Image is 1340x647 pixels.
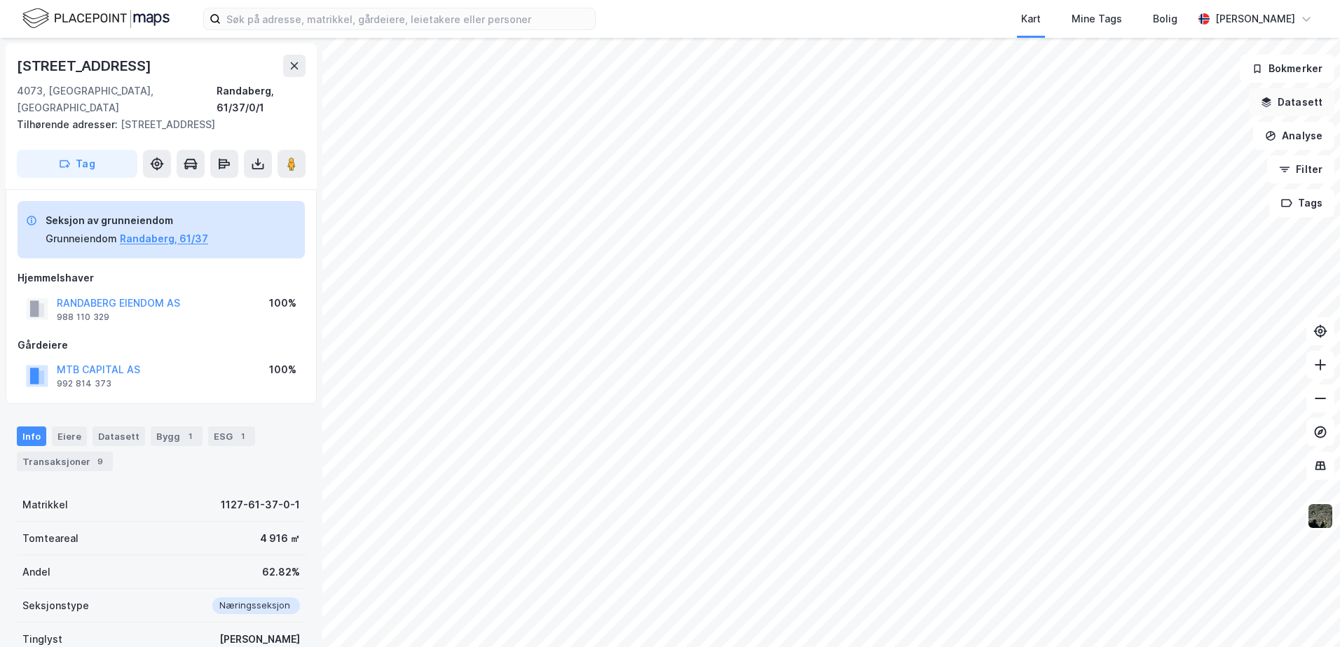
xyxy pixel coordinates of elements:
[17,83,217,116] div: 4073, [GEOGRAPHIC_DATA], [GEOGRAPHIC_DATA]
[17,116,294,133] div: [STREET_ADDRESS]
[1072,11,1122,27] div: Mine Tags
[17,55,154,77] div: [STREET_ADDRESS]
[1269,189,1334,217] button: Tags
[1267,155,1334,183] button: Filter
[57,378,111,389] div: 992 814 373
[260,530,300,547] div: 4 916 ㎡
[93,426,145,446] div: Datasett
[17,452,113,471] div: Transaksjoner
[1307,503,1334,529] img: 9k=
[46,230,117,247] div: Grunneiendom
[22,6,170,31] img: logo.f888ab2527a4732fd821a326f86c7f29.svg
[1270,580,1340,647] iframe: Chat Widget
[17,150,137,178] button: Tag
[18,337,305,354] div: Gårdeiere
[208,426,255,446] div: ESG
[217,83,306,116] div: Randaberg, 61/37/0/1
[1270,580,1340,647] div: Kontrollprogram for chat
[1215,11,1295,27] div: [PERSON_NAME]
[22,597,89,614] div: Seksjonstype
[22,530,78,547] div: Tomteareal
[1253,122,1334,150] button: Analyse
[17,426,46,446] div: Info
[235,429,249,443] div: 1
[269,361,296,378] div: 100%
[1249,88,1334,116] button: Datasett
[1021,11,1041,27] div: Kart
[18,270,305,286] div: Hjemmelshaver
[151,426,203,446] div: Bygg
[46,212,208,229] div: Seksjon av grunneiendom
[22,496,68,513] div: Matrikkel
[120,230,208,247] button: Randaberg, 61/37
[52,426,87,446] div: Eiere
[93,454,107,468] div: 9
[1240,55,1334,83] button: Bokmerker
[17,118,121,130] span: Tilhørende adresser:
[221,8,595,29] input: Søk på adresse, matrikkel, gårdeiere, leietakere eller personer
[57,312,109,323] div: 988 110 329
[183,429,197,443] div: 1
[1153,11,1177,27] div: Bolig
[269,295,296,312] div: 100%
[221,496,300,513] div: 1127-61-37-0-1
[22,564,50,580] div: Andel
[262,564,300,580] div: 62.82%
